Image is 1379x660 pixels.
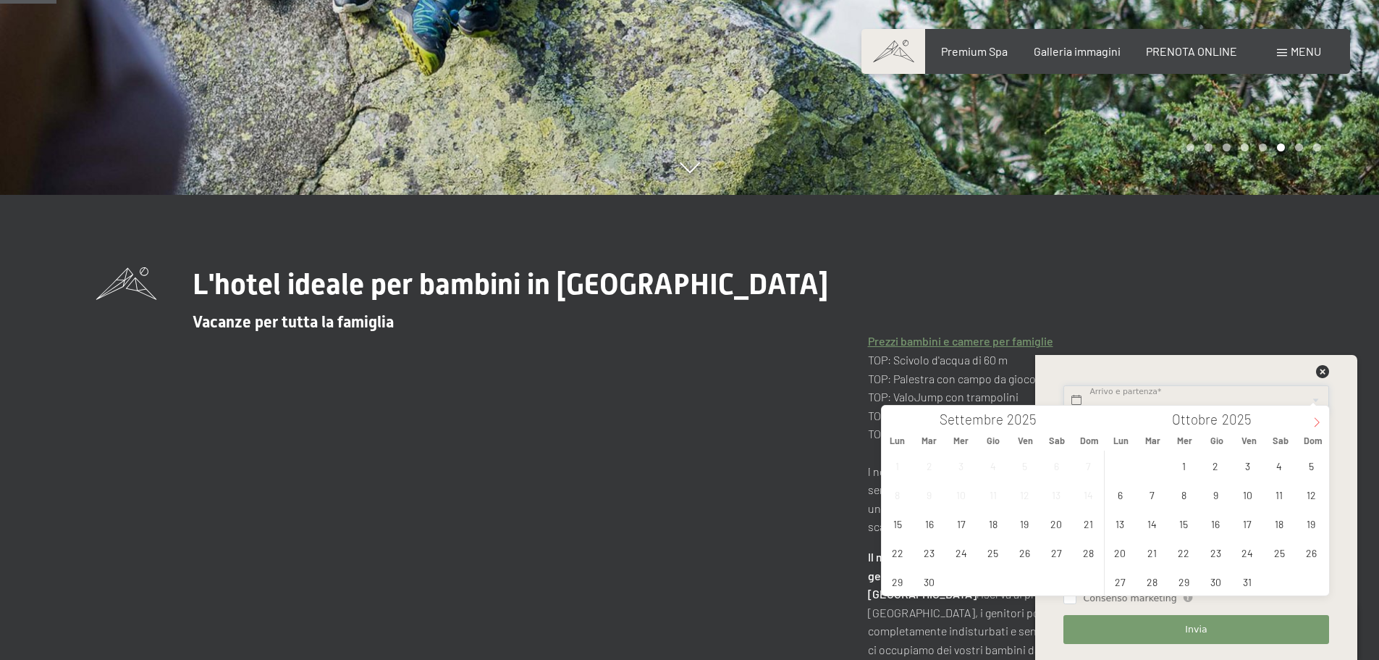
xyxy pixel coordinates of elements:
span: Mar [914,436,945,446]
span: Settembre [940,413,1003,427]
span: Sab [1041,436,1073,446]
span: Settembre 27, 2025 [1042,538,1071,567]
span: Ottobre 1, 2025 [1170,451,1198,480]
span: Gio [1201,436,1233,446]
span: Settembre 18, 2025 [979,509,1007,538]
span: Ottobre 14, 2025 [1138,509,1166,538]
span: Settembre 8, 2025 [883,480,911,509]
span: Settembre 14, 2025 [1074,480,1102,509]
a: Premium Spa [941,44,1008,58]
span: Ottobre 5, 2025 [1297,451,1325,480]
span: Ottobre 28, 2025 [1138,567,1166,596]
span: Ottobre 6, 2025 [1106,480,1134,509]
span: Ottobre 7, 2025 [1138,480,1166,509]
strong: Il miniclub è aperto tutto l'anno, tutti i giorni (accesso libero) per bambini e genitori. [868,550,1243,582]
span: Menu [1291,44,1321,58]
span: L'hotel ideale per bambini in [GEOGRAPHIC_DATA] [193,267,828,301]
span: Sab [1265,436,1296,446]
span: Ven [1233,436,1265,446]
span: Invia [1185,623,1207,636]
span: Settembre 23, 2025 [915,538,943,567]
span: Dom [1296,436,1328,446]
span: Settembre 20, 2025 [1042,509,1071,538]
div: Carousel Page 1 [1186,143,1194,151]
span: Settembre 2, 2025 [915,451,943,480]
span: Ottobre 13, 2025 [1106,509,1134,538]
span: Settembre 15, 2025 [883,509,911,538]
span: Settembre 26, 2025 [1011,538,1039,567]
span: Settembre 16, 2025 [915,509,943,538]
span: Ottobre 26, 2025 [1297,538,1325,567]
span: Mer [945,436,977,446]
span: Settembre 25, 2025 [979,538,1007,567]
span: Ottobre 9, 2025 [1202,480,1230,509]
span: Ottobre 12, 2025 [1297,480,1325,509]
span: Settembre 29, 2025 [883,567,911,596]
span: Ottobre 21, 2025 [1138,538,1166,567]
div: Carousel Page 3 [1223,143,1231,151]
span: Ottobre 20, 2025 [1106,538,1134,567]
span: Ottobre 17, 2025 [1233,509,1262,538]
div: Carousel Page 2 [1205,143,1213,151]
span: Dom [1073,436,1105,446]
div: Carousel Page 4 [1241,143,1249,151]
span: Ottobre 2, 2025 [1202,451,1230,480]
span: Ottobre 27, 2025 [1106,567,1134,596]
button: Invia [1063,615,1328,645]
span: Ottobre 24, 2025 [1233,538,1262,567]
div: Carousel Page 8 [1313,143,1321,151]
div: Carousel Page 5 [1259,143,1267,151]
span: Settembre 19, 2025 [1011,509,1039,538]
span: Consenso marketing [1083,592,1176,605]
span: Ven [1009,436,1041,446]
span: Settembre 4, 2025 [979,451,1007,480]
span: Settembre 22, 2025 [883,538,911,567]
span: Mar [1137,436,1169,446]
span: Settembre 21, 2025 [1074,509,1102,538]
span: Ottobre 19, 2025 [1297,509,1325,538]
span: Ottobre [1172,413,1218,427]
a: Galleria immagini [1034,44,1121,58]
span: Ottobre 15, 2025 [1170,509,1198,538]
input: Year [1003,411,1051,427]
span: Settembre 6, 2025 [1042,451,1071,480]
span: Vacanze per tutta la famiglia [193,313,394,331]
span: Ottobre 22, 2025 [1170,538,1198,567]
span: Settembre 3, 2025 [947,451,975,480]
span: Settembre 5, 2025 [1011,451,1039,480]
span: Ottobre 29, 2025 [1170,567,1198,596]
span: Settembre 17, 2025 [947,509,975,538]
a: Prezzi bambini e camere per famiglie [868,334,1053,348]
span: Settembre 24, 2025 [947,538,975,567]
span: Settembre 13, 2025 [1042,480,1071,509]
span: Ottobre 31, 2025 [1233,567,1262,596]
span: Gio [977,436,1009,446]
span: Ottobre 8, 2025 [1170,480,1198,509]
a: PRENOTA ONLINE [1146,44,1237,58]
span: Ottobre 10, 2025 [1233,480,1262,509]
span: Ottobre 11, 2025 [1265,480,1294,509]
span: Lun [882,436,914,446]
span: Ottobre 23, 2025 [1202,538,1230,567]
span: Ottobre 3, 2025 [1233,451,1262,480]
span: Settembre 12, 2025 [1011,480,1039,509]
span: Settembre 9, 2025 [915,480,943,509]
span: Settembre 11, 2025 [979,480,1007,509]
div: Carousel Page 6 (Current Slide) [1277,143,1285,151]
span: Lun [1105,436,1137,446]
div: Carousel Pagination [1181,143,1321,151]
span: Settembre 1, 2025 [883,451,911,480]
p: TOP: Scivolo d'acqua di 60 m TOP: Palestra con campo da gioco multiplo (basket, calcio) TOP: Valo... [868,332,1283,536]
span: Settembre 10, 2025 [947,480,975,509]
span: Mer [1169,436,1201,446]
input: Year [1218,411,1265,427]
span: Ottobre 30, 2025 [1202,567,1230,596]
span: Ottobre 25, 2025 [1265,538,1294,567]
span: Ottobre 16, 2025 [1202,509,1230,538]
span: Settembre 28, 2025 [1074,538,1102,567]
div: Carousel Page 7 [1295,143,1303,151]
span: Ottobre 18, 2025 [1265,509,1294,538]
